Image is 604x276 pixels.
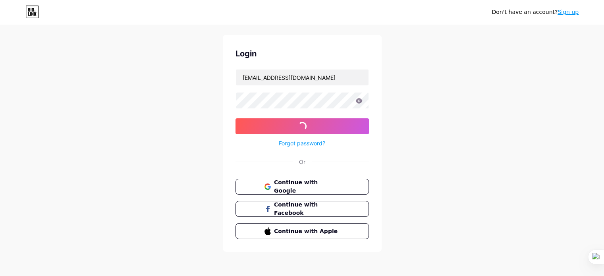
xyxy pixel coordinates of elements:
[558,9,579,15] a: Sign up
[236,69,369,85] input: Username
[274,201,340,217] span: Continue with Facebook
[235,179,369,195] button: Continue with Google
[274,178,340,195] span: Continue with Google
[299,158,305,166] div: Or
[279,139,325,147] a: Forgot password?
[274,227,340,235] span: Continue with Apple
[235,48,369,60] div: Login
[235,223,369,239] button: Continue with Apple
[492,8,579,16] div: Don't have an account?
[235,201,369,217] button: Continue with Facebook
